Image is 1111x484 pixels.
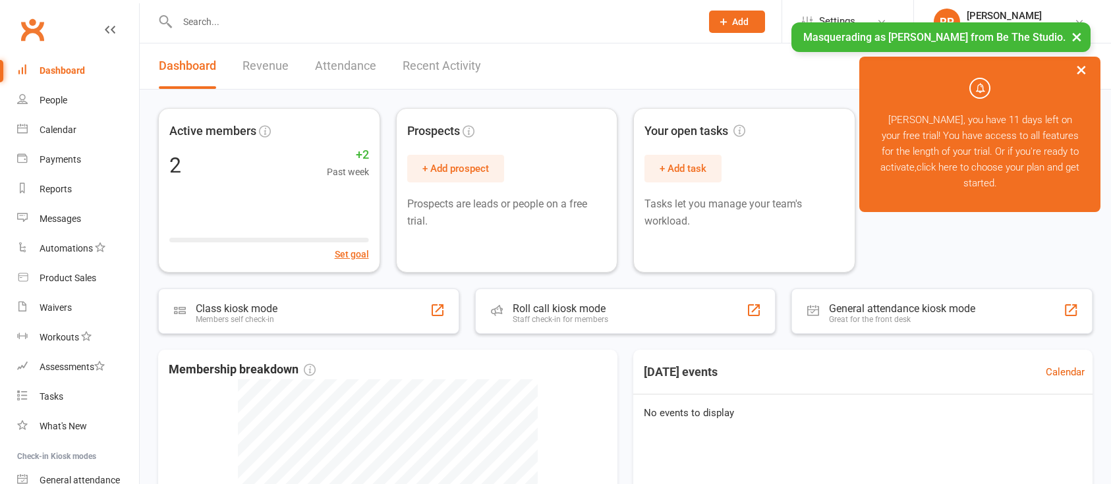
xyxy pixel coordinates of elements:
p: Tasks let you manage your team's workload. [644,196,844,229]
span: Past week [327,165,369,179]
a: Product Sales [17,263,139,293]
a: Messages [17,204,139,234]
span: Your open tasks [644,122,745,141]
button: Set goal [335,247,369,261]
div: Assessments [40,362,105,372]
button: + Add prospect [407,155,504,182]
a: Workouts [17,323,139,352]
div: People [40,95,67,105]
div: Reports [40,184,72,194]
span: Prospects [407,122,460,141]
button: + Add task [644,155,722,182]
div: Product Sales [40,273,96,283]
span: Active members [169,122,256,141]
a: Attendance [315,43,376,89]
a: Automations [17,234,139,263]
div: 2 [169,155,181,176]
a: Assessments [17,352,139,382]
div: Great for the front desk [829,315,975,324]
a: Revenue [242,43,289,89]
a: Calendar [1046,364,1085,380]
div: Staff check-in for members [513,315,608,324]
div: General attendance kiosk mode [829,302,975,315]
span: Add [732,16,749,27]
div: Automations [40,243,93,254]
p: Prospects are leads or people on a free trial. [407,196,607,229]
div: Dashboard [40,65,85,76]
span: Settings [819,7,855,36]
div: Be The Studio [967,22,1042,34]
div: Messages [40,213,81,224]
a: Reports [17,175,139,204]
a: Dashboard [17,56,139,86]
button: × [1069,55,1093,84]
div: Tasks [40,391,63,402]
div: Members self check-in [196,315,277,324]
div: No events to display [628,394,1098,431]
div: Calendar [40,124,76,135]
a: People [17,86,139,115]
a: click here to choose your plan and get started. [917,161,1079,189]
a: Dashboard [159,43,216,89]
div: [PERSON_NAME] [967,10,1042,22]
div: Payments [40,154,81,165]
button: Add [709,11,765,33]
div: What's New [40,421,87,431]
span: Masquerading as [PERSON_NAME] from Be The Studio. [803,31,1066,43]
input: Search... [173,13,692,31]
div: Waivers [40,302,72,313]
a: Recent Activity [403,43,481,89]
a: Waivers [17,293,139,323]
div: [PERSON_NAME], you have 11 days left on your free trial! You have access to all features for the ... [859,57,1100,212]
h3: [DATE] events [633,360,728,384]
div: RP [934,9,960,35]
span: Membership breakdown [169,360,316,379]
span: +2 [327,146,369,165]
div: Roll call kiosk mode [513,302,608,315]
a: Payments [17,145,139,175]
a: Calendar [17,115,139,145]
div: Class kiosk mode [196,302,277,315]
button: × [1065,22,1089,51]
a: Tasks [17,382,139,412]
a: What's New [17,412,139,441]
div: Workouts [40,332,79,342]
a: Clubworx [16,13,49,46]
